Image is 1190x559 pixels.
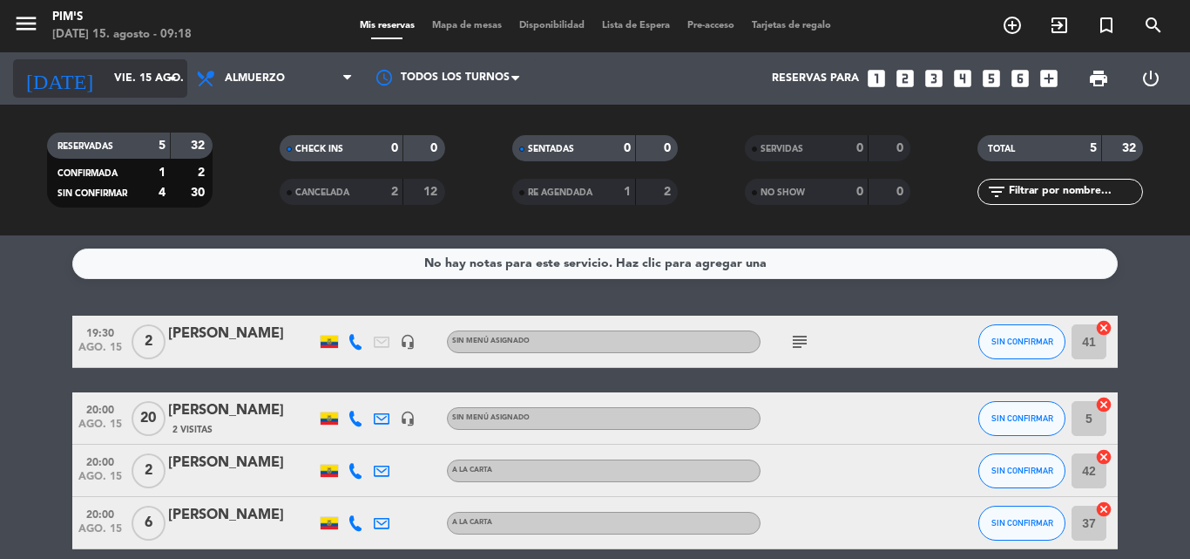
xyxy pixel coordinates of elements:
span: CONFIRMADA [57,169,118,178]
span: SIN CONFIRMAR [991,466,1053,475]
i: looks_3 [923,67,945,90]
span: A la Carta [452,467,492,474]
strong: 32 [1122,142,1139,154]
span: Disponibilidad [510,21,593,31]
span: RE AGENDADA [528,188,592,197]
input: Filtrar por nombre... [1007,182,1142,201]
div: [PERSON_NAME] [168,323,316,345]
strong: 2 [664,186,674,198]
span: CANCELADA [295,188,349,197]
div: No hay notas para este servicio. Haz clic para agregar una [424,254,767,274]
button: SIN CONFIRMAR [978,401,1065,436]
span: 19:30 [78,322,122,342]
strong: 0 [896,142,907,154]
strong: 0 [896,186,907,198]
i: cancel [1095,319,1112,337]
span: NO SHOW [761,188,805,197]
i: looks_5 [980,67,1003,90]
span: 2 [132,453,166,488]
div: [PERSON_NAME] [168,399,316,422]
i: arrow_drop_down [162,68,183,89]
div: [PERSON_NAME] [168,452,316,474]
i: add_box [1038,67,1060,90]
strong: 4 [159,187,166,199]
span: 2 [132,324,166,359]
span: RESERVADAS [57,142,113,151]
strong: 0 [624,142,631,154]
i: exit_to_app [1049,15,1070,36]
div: LOG OUT [1125,52,1177,105]
button: menu [13,10,39,43]
span: 20 [132,401,166,436]
div: [PERSON_NAME] [168,504,316,527]
span: 20:00 [78,399,122,419]
i: filter_list [986,181,1007,202]
strong: 0 [391,142,398,154]
strong: 12 [423,186,441,198]
i: subject [789,331,810,352]
strong: 0 [430,142,441,154]
span: SIN CONFIRMAR [991,337,1053,346]
span: 6 [132,506,166,541]
span: ago. 15 [78,419,122,439]
button: SIN CONFIRMAR [978,506,1065,541]
span: print [1088,68,1109,89]
span: 2 Visitas [172,423,213,437]
span: CHECK INS [295,145,343,153]
span: 20:00 [78,451,122,471]
span: SIN CONFIRMAR [991,518,1053,528]
i: cancel [1095,501,1112,518]
strong: 2 [391,186,398,198]
i: headset_mic [400,334,416,350]
span: SERVIDAS [761,145,803,153]
i: cancel [1095,396,1112,413]
span: SIN CONFIRMAR [57,189,127,198]
strong: 1 [159,167,166,179]
span: Tarjetas de regalo [743,21,840,31]
span: Lista de Espera [593,21,679,31]
span: Sin menú asignado [452,337,530,344]
span: TOTAL [988,145,1015,153]
strong: 5 [159,140,166,152]
span: ago. 15 [78,523,122,543]
span: A la Carta [452,519,492,526]
i: cancel [1095,448,1112,466]
span: ago. 15 [78,471,122,491]
span: Reservas para [772,72,859,85]
strong: 0 [664,142,674,154]
i: search [1143,15,1164,36]
i: add_circle_outline [1002,15,1023,36]
i: menu [13,10,39,37]
span: 20:00 [78,503,122,523]
strong: 2 [198,167,208,179]
button: SIN CONFIRMAR [978,453,1065,488]
span: Sin menú asignado [452,414,530,421]
i: looks_one [865,67,888,90]
i: [DATE] [13,59,105,98]
div: [DATE] 15. agosto - 09:18 [52,26,192,44]
i: looks_6 [1009,67,1031,90]
div: Pim's [52,9,192,26]
span: Mapa de mesas [423,21,510,31]
strong: 0 [856,186,863,198]
i: turned_in_not [1096,15,1117,36]
span: Almuerzo [225,72,285,85]
i: power_settings_new [1140,68,1161,89]
button: SIN CONFIRMAR [978,324,1065,359]
span: Mis reservas [351,21,423,31]
span: Pre-acceso [679,21,743,31]
strong: 5 [1090,142,1097,154]
span: SENTADAS [528,145,574,153]
i: headset_mic [400,411,416,426]
i: looks_two [894,67,916,90]
strong: 32 [191,140,208,152]
strong: 1 [624,186,631,198]
i: looks_4 [951,67,974,90]
span: SIN CONFIRMAR [991,413,1053,423]
span: ago. 15 [78,342,122,362]
strong: 30 [191,187,208,199]
strong: 0 [856,142,863,154]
